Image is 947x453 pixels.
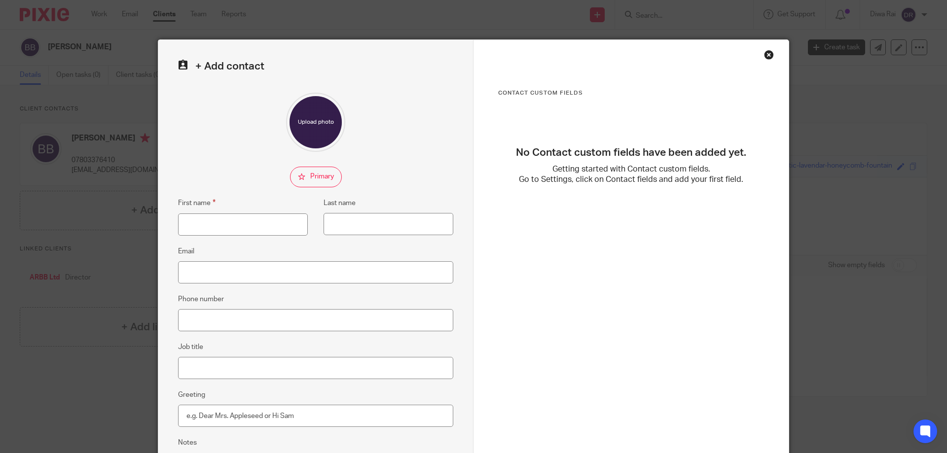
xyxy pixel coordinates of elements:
[178,294,224,304] label: Phone number
[498,164,764,185] p: Getting started with Contact custom fields. Go to Settings, click on Contact fields and add your ...
[498,146,764,159] h3: No Contact custom fields have been added yet.
[764,50,774,60] div: Close this dialog window
[178,438,197,448] label: Notes
[178,405,453,427] input: e.g. Dear Mrs. Appleseed or Hi Sam
[324,198,356,208] label: Last name
[178,342,203,352] label: Job title
[178,60,453,73] h2: + Add contact
[178,197,216,209] label: First name
[498,89,764,97] h3: Contact Custom fields
[178,246,194,256] label: Email
[178,390,205,400] label: Greeting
